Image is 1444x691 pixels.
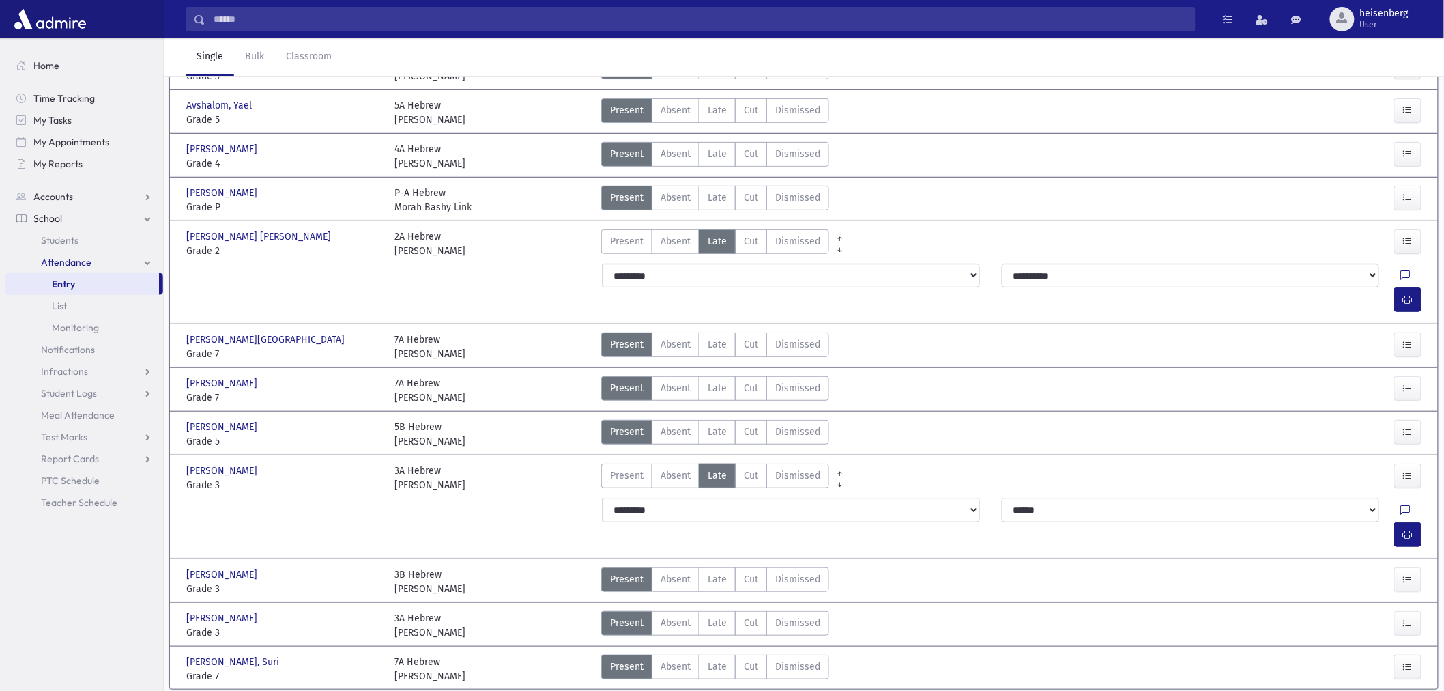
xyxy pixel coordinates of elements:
[661,147,691,161] span: Absent
[708,103,727,117] span: Late
[52,278,75,290] span: Entry
[601,333,829,361] div: AttTypes
[205,7,1195,31] input: Search
[186,420,260,434] span: [PERSON_NAME]
[275,38,343,76] a: Classroom
[610,103,644,117] span: Present
[661,103,691,117] span: Absent
[661,381,691,395] span: Absent
[708,468,727,483] span: Late
[744,425,758,439] span: Cut
[41,475,100,487] span: PTC Schedule
[610,660,644,674] span: Present
[744,381,758,395] span: Cut
[41,234,78,246] span: Students
[775,425,820,439] span: Dismissed
[186,186,260,200] span: [PERSON_NAME]
[708,337,727,352] span: Late
[186,655,282,669] span: [PERSON_NAME], Suri
[41,431,87,443] span: Test Marks
[186,582,381,596] span: Grade 3
[5,109,163,131] a: My Tasks
[775,191,820,205] span: Dismissed
[601,420,829,449] div: AttTypes
[186,669,381,683] span: Grade 7
[52,322,99,334] span: Monitoring
[601,376,829,405] div: AttTypes
[186,434,381,449] span: Grade 5
[186,464,260,478] span: [PERSON_NAME]
[33,191,73,203] span: Accounts
[744,191,758,205] span: Cut
[41,365,88,378] span: Infractions
[661,468,691,483] span: Absent
[5,470,163,492] a: PTC Schedule
[186,391,381,405] span: Grade 7
[661,425,691,439] span: Absent
[186,347,381,361] span: Grade 7
[394,567,465,596] div: 3B Hebrew [PERSON_NAME]
[5,131,163,153] a: My Appointments
[186,611,260,625] span: [PERSON_NAME]
[661,660,691,674] span: Absent
[775,616,820,630] span: Dismissed
[744,147,758,161] span: Cut
[186,625,381,640] span: Grade 3
[708,616,727,630] span: Late
[5,361,163,382] a: Infractions
[5,339,163,361] a: Notifications
[394,376,465,405] div: 7A Hebrew [PERSON_NAME]
[610,337,644,352] span: Present
[1360,19,1409,30] span: User
[41,256,91,268] span: Attendance
[708,572,727,587] span: Late
[394,333,465,361] div: 7A Hebrew [PERSON_NAME]
[33,114,72,126] span: My Tasks
[41,453,99,465] span: Report Cards
[744,616,758,630] span: Cut
[5,208,163,229] a: School
[708,191,727,205] span: Late
[11,5,89,33] img: AdmirePro
[33,158,83,170] span: My Reports
[394,611,465,640] div: 3A Hebrew [PERSON_NAME]
[601,611,829,640] div: AttTypes
[610,234,644,249] span: Present
[661,234,691,249] span: Absent
[744,234,758,249] span: Cut
[601,655,829,683] div: AttTypes
[394,142,465,171] div: 4A Hebrew [PERSON_NAME]
[775,468,820,483] span: Dismissed
[186,38,234,76] a: Single
[5,153,163,175] a: My Reports
[601,142,829,171] div: AttTypes
[5,448,163,470] a: Report Cards
[394,229,465,258] div: 2A Hebrew [PERSON_NAME]
[708,425,727,439] span: Late
[5,186,163,208] a: Accounts
[5,273,159,295] a: Entry
[186,478,381,492] span: Grade 3
[33,59,59,72] span: Home
[775,103,820,117] span: Dismissed
[33,136,109,148] span: My Appointments
[394,655,465,683] div: 7A Hebrew [PERSON_NAME]
[775,234,820,249] span: Dismissed
[601,98,829,127] div: AttTypes
[41,343,95,356] span: Notifications
[744,572,758,587] span: Cut
[610,468,644,483] span: Present
[744,337,758,352] span: Cut
[5,382,163,404] a: Student Logs
[186,200,381,214] span: Grade P
[610,147,644,161] span: Present
[1360,8,1409,19] span: heisenberg
[186,113,381,127] span: Grade 5
[5,295,163,317] a: List
[41,496,117,509] span: Teacher Schedule
[5,317,163,339] a: Monitoring
[394,464,465,492] div: 3A Hebrew [PERSON_NAME]
[661,572,691,587] span: Absent
[661,337,691,352] span: Absent
[41,387,97,399] span: Student Logs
